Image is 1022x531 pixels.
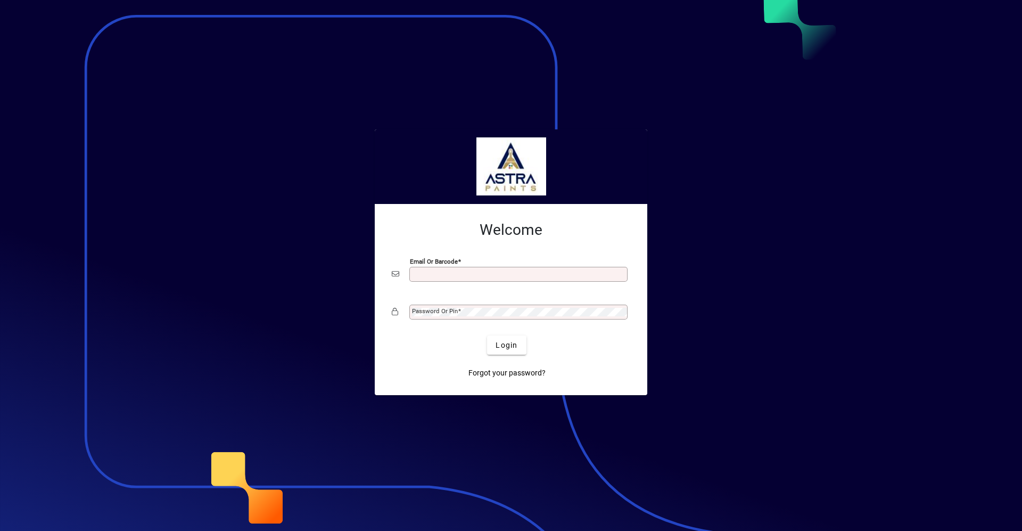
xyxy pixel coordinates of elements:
[487,336,526,355] button: Login
[464,363,550,382] a: Forgot your password?
[410,258,458,265] mat-label: Email or Barcode
[412,307,458,315] mat-label: Password or Pin
[392,221,630,239] h2: Welcome
[468,367,546,379] span: Forgot your password?
[496,340,517,351] span: Login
